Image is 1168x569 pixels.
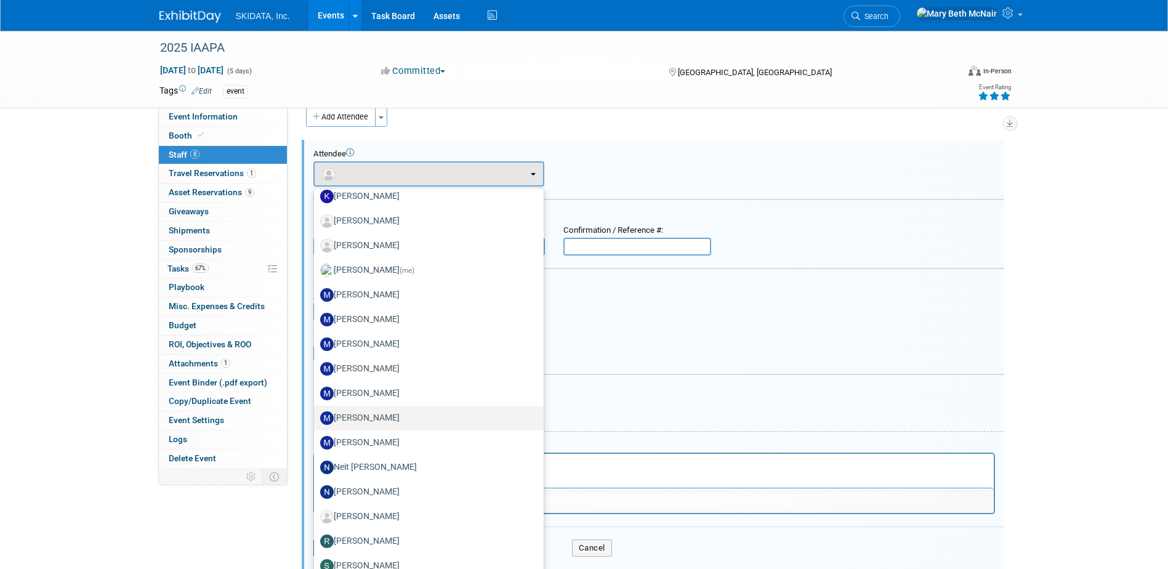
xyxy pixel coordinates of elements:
[320,214,334,228] img: Associate-Profile-5.png
[306,107,376,127] button: Add Attendee
[169,377,267,387] span: Event Binder (.pdf export)
[313,278,1004,289] div: Cost:
[320,458,531,477] label: Neit [PERSON_NAME]
[159,411,287,430] a: Event Settings
[320,411,334,425] img: M.jpg
[245,188,254,197] span: 9
[159,108,287,126] a: Event Information
[320,187,531,206] label: [PERSON_NAME]
[169,150,199,159] span: Staff
[320,310,531,329] label: [PERSON_NAME]
[320,436,334,450] img: M.jpg
[159,392,287,411] a: Copy/Duplicate Event
[169,358,230,368] span: Attachments
[169,453,216,463] span: Delete Event
[572,539,612,557] button: Cancel
[221,358,230,368] span: 1
[186,65,198,75] span: to
[916,7,997,20] img: Mary Beth McNair
[320,359,531,379] label: [PERSON_NAME]
[169,225,210,235] span: Shipments
[159,146,287,164] a: Staff8
[159,164,287,183] a: Travel Reservations1
[236,11,290,21] span: SKIDATA, Inc.
[169,415,224,425] span: Event Settings
[844,6,900,27] a: Search
[320,507,531,527] label: [PERSON_NAME]
[320,260,531,280] label: [PERSON_NAME]
[983,67,1012,76] div: In-Person
[169,244,222,254] span: Sponsorships
[159,374,287,392] a: Event Binder (.pdf export)
[320,531,531,551] label: [PERSON_NAME]
[969,66,981,76] img: Format-Inperson.png
[159,297,287,316] a: Misc. Expenses & Credits
[320,334,531,354] label: [PERSON_NAME]
[320,313,334,326] img: M.jpg
[885,64,1012,83] div: Event Format
[169,320,196,330] span: Budget
[860,12,888,21] span: Search
[320,239,334,252] img: Associate-Profile-5.png
[159,203,287,221] a: Giveaways
[320,211,531,231] label: [PERSON_NAME]
[320,535,334,548] img: R.jpg
[320,387,334,400] img: M.jpg
[159,317,287,335] a: Budget
[320,362,334,376] img: M.jpg
[167,264,209,273] span: Tasks
[320,510,334,523] img: Associate-Profile-5.png
[169,282,204,292] span: Playbook
[159,241,287,259] a: Sponsorships
[159,10,221,23] img: ExhibitDay
[978,84,1011,91] div: Event Rating
[315,454,994,488] iframe: Rich Text Area
[313,383,1004,394] div: Misc. Attachments & Notes
[159,127,287,145] a: Booth
[156,37,940,59] div: 2025 IAAPA
[313,208,1004,219] div: Registration / Ticket Info (optional)
[241,469,262,485] td: Personalize Event Tab Strip
[320,337,334,351] img: M.jpg
[169,206,209,216] span: Giveaways
[169,301,265,311] span: Misc. Expenses & Credits
[320,285,531,305] label: [PERSON_NAME]
[313,149,1004,159] div: Attendee
[262,469,287,485] td: Toggle Event Tabs
[169,339,251,349] span: ROI, Objectives & ROO
[159,222,287,240] a: Shipments
[247,169,256,178] span: 1
[159,184,287,202] a: Asset Reservations9
[377,65,450,78] button: Committed
[320,461,334,474] img: N.jpg
[223,85,248,98] div: event
[159,65,224,76] span: [DATE] [DATE]
[320,408,531,428] label: [PERSON_NAME]
[313,440,995,451] div: Notes
[159,278,287,297] a: Playbook
[169,131,206,140] span: Booth
[320,433,531,453] label: [PERSON_NAME]
[159,336,287,354] a: ROI, Objectives & ROO
[198,132,204,139] i: Booth reservation complete
[320,485,334,499] img: N.jpg
[191,87,212,95] a: Edit
[159,450,287,468] a: Delete Event
[169,168,256,178] span: Travel Reservations
[678,68,832,77] span: [GEOGRAPHIC_DATA], [GEOGRAPHIC_DATA]
[320,288,334,302] img: M.jpg
[169,396,251,406] span: Copy/Duplicate Event
[320,236,531,256] label: [PERSON_NAME]
[320,384,531,403] label: [PERSON_NAME]
[169,434,187,444] span: Logs
[563,225,711,236] div: Confirmation / Reference #:
[159,430,287,449] a: Logs
[192,264,209,273] span: 67%
[169,111,238,121] span: Event Information
[159,260,287,278] a: Tasks67%
[320,482,531,502] label: [PERSON_NAME]
[226,67,252,75] span: (5 days)
[190,150,199,159] span: 8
